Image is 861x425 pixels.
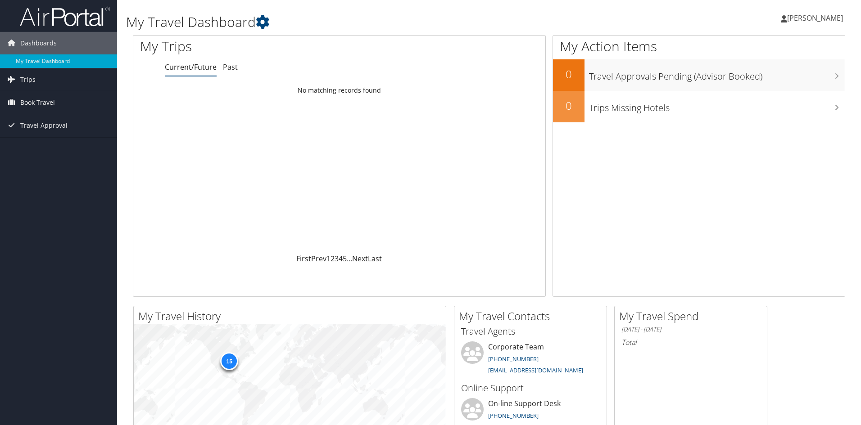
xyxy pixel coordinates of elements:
[20,114,68,137] span: Travel Approval
[296,254,311,264] a: First
[461,382,600,394] h3: Online Support
[368,254,382,264] a: Last
[621,325,760,334] h6: [DATE] - [DATE]
[20,91,55,114] span: Book Travel
[461,325,600,338] h3: Travel Agents
[553,59,845,91] a: 0Travel Approvals Pending (Advisor Booked)
[335,254,339,264] a: 3
[138,309,446,324] h2: My Travel History
[488,366,583,374] a: [EMAIL_ADDRESS][DOMAIN_NAME]
[133,82,545,98] td: No matching records found
[343,254,347,264] a: 5
[326,254,331,264] a: 1
[787,13,843,23] span: [PERSON_NAME]
[339,254,343,264] a: 4
[488,412,539,420] a: [PHONE_NUMBER]
[589,97,845,114] h3: Trips Missing Hotels
[621,337,760,347] h6: Total
[352,254,368,264] a: Next
[457,341,604,378] li: Corporate Team
[165,62,217,72] a: Current/Future
[311,254,326,264] a: Prev
[220,352,238,370] div: 15
[553,37,845,56] h1: My Action Items
[589,66,845,83] h3: Travel Approvals Pending (Advisor Booked)
[331,254,335,264] a: 2
[126,13,610,31] h1: My Travel Dashboard
[553,67,585,82] h2: 0
[140,37,367,56] h1: My Trips
[781,4,852,31] a: [PERSON_NAME]
[553,98,585,113] h2: 0
[619,309,767,324] h2: My Travel Spend
[459,309,607,324] h2: My Travel Contacts
[20,32,57,54] span: Dashboards
[20,68,36,91] span: Trips
[20,6,110,27] img: airportal-logo.png
[553,91,845,122] a: 0Trips Missing Hotels
[347,254,352,264] span: …
[488,355,539,363] a: [PHONE_NUMBER]
[223,62,238,72] a: Past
